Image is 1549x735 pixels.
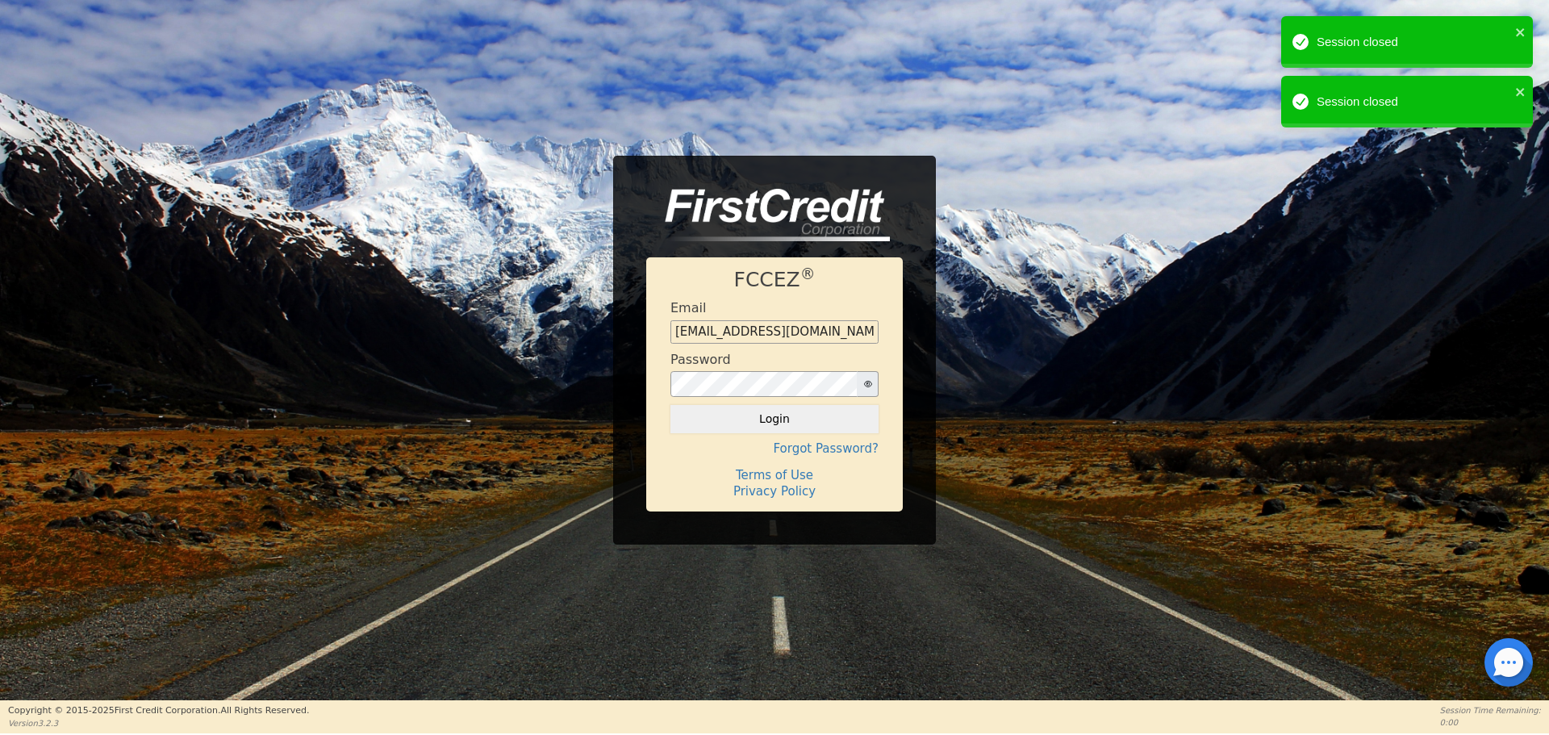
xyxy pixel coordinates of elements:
h4: Privacy Policy [670,484,879,499]
h4: Email [670,300,706,315]
p: Version 3.2.3 [8,717,309,729]
p: Session Time Remaining: [1440,704,1541,716]
button: close [1515,82,1526,101]
button: close [1515,23,1526,41]
input: password [670,371,858,397]
div: Session closed [1317,33,1510,52]
sup: ® [800,265,816,282]
h4: Terms of Use [670,468,879,482]
p: Copyright © 2015- 2025 First Credit Corporation. [8,704,309,718]
h4: Forgot Password? [670,441,879,456]
h1: FCCEZ [670,268,879,292]
div: Session closed [1317,93,1510,111]
img: logo-CMu_cnol.png [646,189,890,242]
span: All Rights Reserved. [220,705,309,716]
input: Enter email [670,320,879,345]
h4: Password [670,352,731,367]
button: Login [670,405,879,432]
p: 0:00 [1440,716,1541,729]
